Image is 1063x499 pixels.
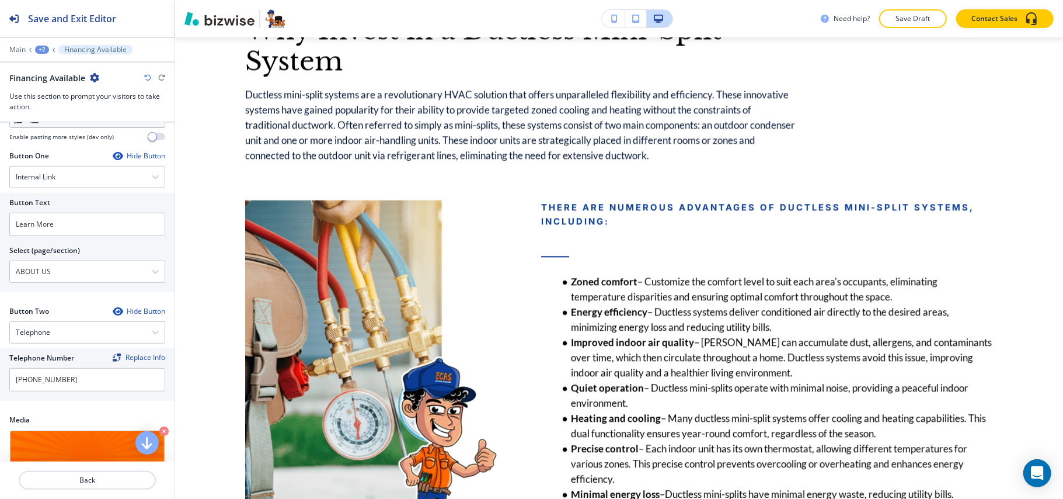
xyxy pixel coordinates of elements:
h2: Button Text [9,197,50,208]
button: Hide Button [113,151,165,161]
button: +2 [35,46,49,54]
h2: Button One [9,151,49,161]
p: Save Draft [894,13,932,24]
li: – Each indoor unit has its own thermostat, allowing different temperatures for various zones. Thi... [556,441,993,487]
li: – Ductless mini-splits operate with minimal noise, providing a peaceful indoor environment. [556,380,993,411]
h4: Telephone [16,327,50,338]
p: Contact Sales [971,13,1017,24]
h3: Need help? [834,13,870,24]
li: – Ductless systems deliver conditioned air directly to the desired areas, minimizing energy loss ... [556,304,993,335]
span: Find and replace this information across Bizwise [113,354,165,363]
button: Save Draft [879,9,947,28]
p: Back [20,475,155,486]
button: Hide Button [113,307,165,316]
h3: Use this section to prompt your visitors to take action. [9,91,165,112]
h2: Save and Exit Editor [28,12,116,26]
button: Main [9,46,26,54]
p: Why Invest in a Ductless Mini-Split System [245,15,796,77]
img: Bizwise Logo [184,12,255,26]
h2: Telephone Number [9,353,74,363]
strong: Quiet operation [571,382,644,394]
h2: Select (page/section) [9,245,80,256]
button: Financing Available [58,45,133,54]
strong: Heating and cooling [571,412,661,424]
button: Contact Sales [956,9,1054,28]
button: Back [19,471,156,490]
h2: Financing Available [9,72,85,84]
div: Open Intercom Messenger [1023,459,1051,487]
strong: Energy efficiency [571,306,647,318]
h2: Button Two [9,306,49,317]
p: There are numerous advantages of ductless mini-split systems, including: [541,200,993,228]
input: Manual Input [10,262,152,282]
img: Replace [113,354,121,362]
img: Your Logo [265,9,285,28]
h4: Enable pasting more styles (dev only) [9,133,114,141]
li: – Customize the comfort level to suit each area's occupants, eliminating temperature disparities ... [556,274,993,304]
span: Ductless mini-split systems are a revolutionary HVAC solution that offers unparalleled flexibilit... [245,88,797,161]
h2: Media [9,415,165,425]
input: Ex. 561-222-1111 [9,368,165,391]
h4: Internal Link [16,172,55,182]
div: Replace Info [113,354,165,362]
li: – [PERSON_NAME] can accumulate dust, allergens, and contaminants over time, which then circulate ... [556,335,993,380]
strong: Zoned comfort [571,275,637,287]
strong: Precise control [571,442,639,455]
button: ReplaceReplace Info [113,354,165,362]
strong: Improved indoor air quality [571,336,694,348]
p: Financing Available [64,46,127,54]
li: – Many ductless mini-split systems offer cooling and heating capabilities. This dual functionalit... [556,411,993,441]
